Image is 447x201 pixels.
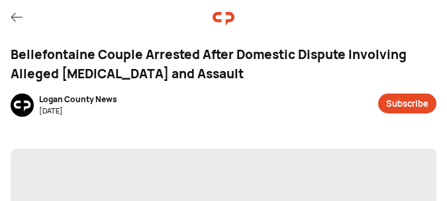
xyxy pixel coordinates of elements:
[39,94,117,105] div: Logan County News
[39,105,117,117] div: [DATE]
[11,45,436,83] div: Bellefontaine Couple Arrested After Domestic Dispute Involving Alleged [MEDICAL_DATA] and Assault
[213,8,234,30] img: logo
[11,94,34,117] img: resizeImage
[378,94,436,113] button: Subscribe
